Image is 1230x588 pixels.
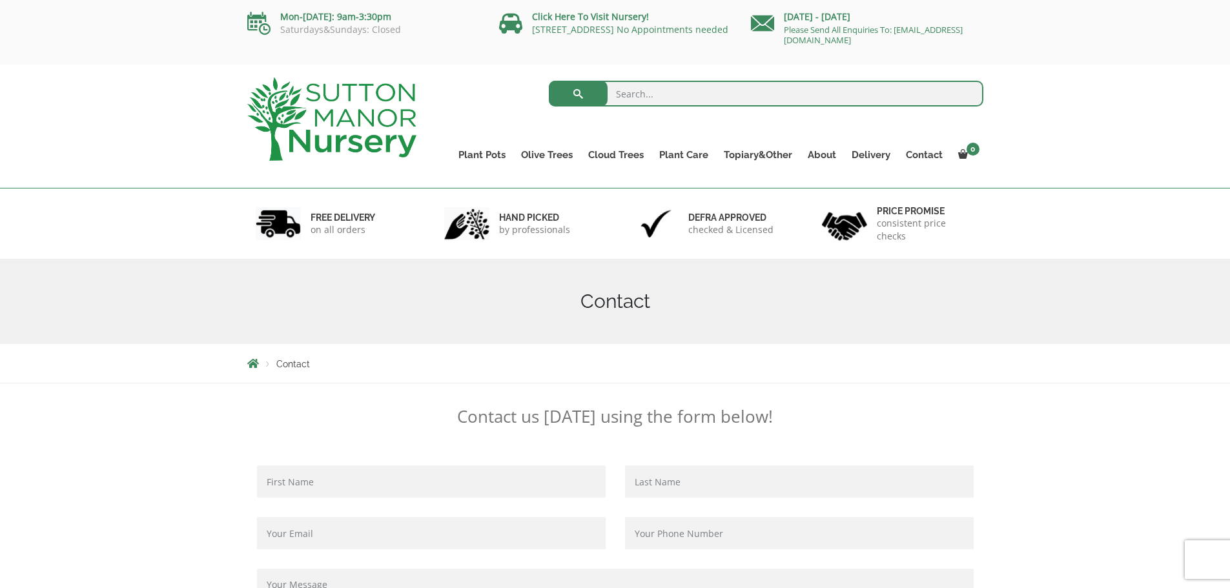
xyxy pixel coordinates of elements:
input: Your Phone Number [625,517,974,549]
p: checked & Licensed [688,223,774,236]
p: by professionals [499,223,570,236]
a: About [800,146,844,164]
img: 2.jpg [444,207,489,240]
input: Last Name [625,465,974,498]
img: 1.jpg [256,207,301,240]
h6: Price promise [877,205,975,217]
a: Plant Pots [451,146,513,164]
a: Click Here To Visit Nursery! [532,10,649,23]
a: [STREET_ADDRESS] No Appointments needed [532,23,728,35]
input: Search... [549,81,983,106]
a: Delivery [844,146,898,164]
h6: hand picked [499,212,570,223]
p: Contact us [DATE] using the form below! [247,406,983,427]
span: Contact [276,359,310,369]
h6: FREE DELIVERY [311,212,375,223]
a: Topiary&Other [716,146,800,164]
p: [DATE] - [DATE] [751,9,983,25]
img: 3.jpg [633,207,679,240]
a: Please Send All Enquiries To: [EMAIL_ADDRESS][DOMAIN_NAME] [784,24,963,46]
span: 0 [967,143,979,156]
p: consistent price checks [877,217,975,243]
input: Your Email [257,517,606,549]
a: Plant Care [651,146,716,164]
input: First Name [257,465,606,498]
h6: Defra approved [688,212,774,223]
a: Cloud Trees [580,146,651,164]
img: 4.jpg [822,204,867,243]
h1: Contact [247,290,983,313]
p: Saturdays&Sundays: Closed [247,25,480,35]
p: on all orders [311,223,375,236]
a: Contact [898,146,950,164]
img: logo [247,77,416,161]
nav: Breadcrumbs [247,358,983,369]
p: Mon-[DATE]: 9am-3:30pm [247,9,480,25]
a: 0 [950,146,983,164]
a: Olive Trees [513,146,580,164]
